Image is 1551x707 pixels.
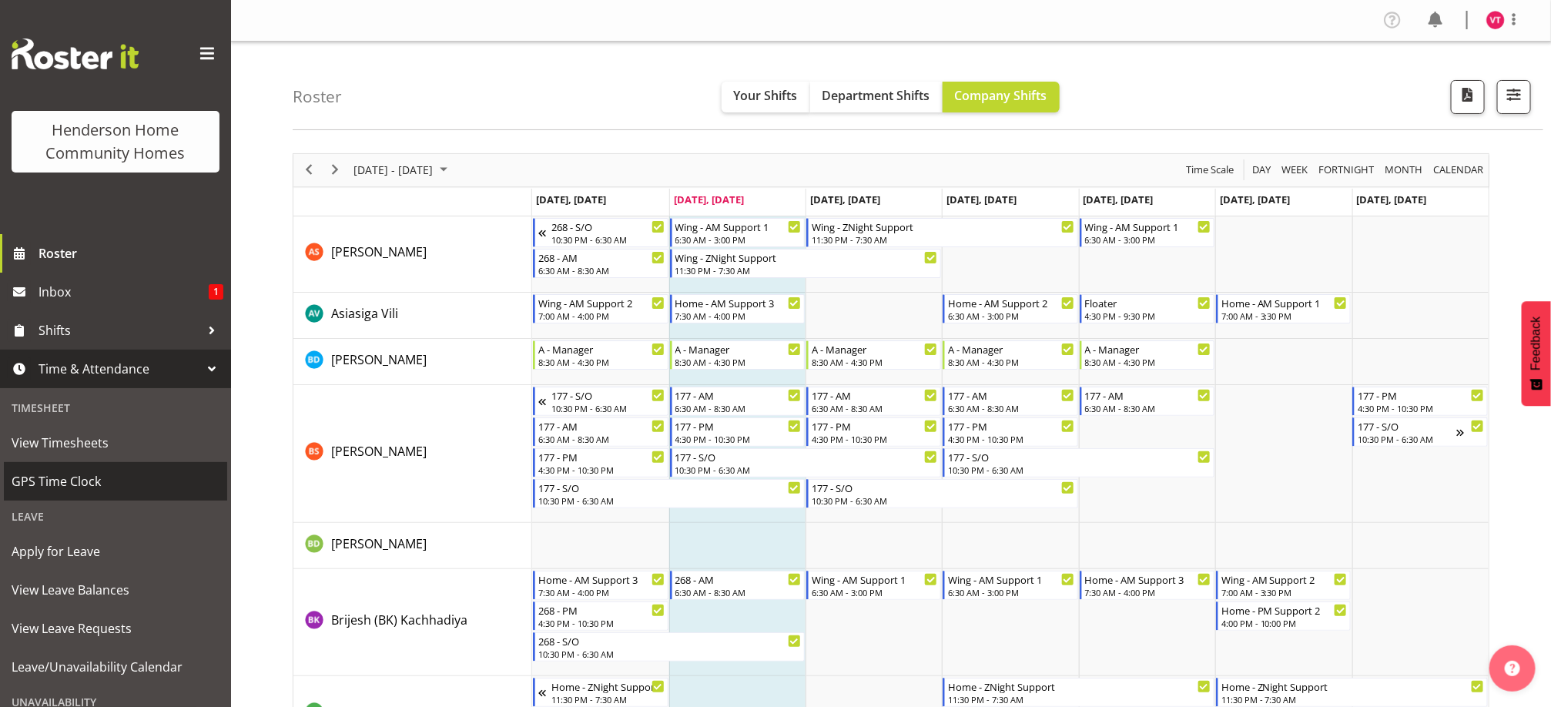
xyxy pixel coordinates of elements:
div: Brijesh (BK) Kachhadiya"s event - 268 - S/O Begin From Monday, August 25, 2025 at 10:30:00 PM GMT... [533,632,805,662]
div: 268 - S/O [551,219,664,234]
button: Timeline Month [1382,160,1425,179]
span: Apply for Leave [12,540,219,563]
div: Billie Sothern"s event - 177 - AM Begin From Friday, August 29, 2025 at 6:30:00 AM GMT+12:00 Ends... [1080,387,1214,416]
span: Time Scale [1184,160,1235,179]
div: Arshdeep Singh"s event - Wing - AM Support 1 Begin From Tuesday, August 26, 2025 at 6:30:00 AM GM... [670,218,805,247]
div: Billie Sothern"s event - 177 - PM Begin From Tuesday, August 26, 2025 at 4:30:00 PM GMT+12:00 End... [670,417,805,447]
div: Arshdeep Singh"s event - Wing - ZNight Support Begin From Tuesday, August 26, 2025 at 11:30:00 PM... [670,249,942,278]
div: 177 - S/O [1358,418,1456,434]
button: Company Shifts [943,82,1060,112]
div: Billie Sothern"s event - 177 - PM Begin From Monday, August 25, 2025 at 4:30:00 PM GMT+12:00 Ends... [533,448,668,477]
button: Feedback - Show survey [1522,301,1551,406]
button: Department Shifts [810,82,943,112]
span: Fortnight [1317,160,1375,179]
div: Wing - ZNight Support [675,250,938,265]
a: [PERSON_NAME] [331,350,427,369]
img: help-xxl-2.png [1505,661,1520,676]
div: 4:30 PM - 10:30 PM [675,433,801,445]
div: Brijesh (BK) Kachhadiya"s event - Home - AM Support 3 Begin From Monday, August 25, 2025 at 7:30:... [533,571,668,600]
div: 268 - AM [538,250,664,265]
div: Arshdeep Singh"s event - Wing - ZNight Support Begin From Wednesday, August 27, 2025 at 11:30:00 ... [806,218,1078,247]
a: Brijesh (BK) Kachhadiya [331,611,467,629]
button: Timeline Day [1250,160,1274,179]
td: Arshdeep Singh resource [293,216,532,293]
div: Brijesh (BK) Kachhadiya"s event - Wing - AM Support 1 Begin From Thursday, August 28, 2025 at 6:3... [943,571,1077,600]
div: 8:30 AM - 4:30 PM [538,356,664,368]
span: Month [1383,160,1424,179]
div: Brijesh (BK) Kachhadiya"s event - Wing - AM Support 1 Begin From Wednesday, August 27, 2025 at 6:... [806,571,941,600]
div: 268 - AM [675,571,801,587]
div: Arshdeep Singh"s event - Wing - AM Support 1 Begin From Friday, August 29, 2025 at 6:30:00 AM GMT... [1080,218,1214,247]
div: Home - AM Support 1 [1221,295,1347,310]
div: 4:30 PM - 10:30 PM [538,464,664,476]
span: Shifts [39,319,200,342]
a: View Leave Requests [4,609,227,648]
span: [DATE], [DATE] [1084,193,1154,206]
div: 10:30 PM - 6:30 AM [551,402,664,414]
button: Timeline Week [1279,160,1311,179]
td: Billie Sothern resource [293,385,532,523]
div: Billie Sothern"s event - 177 - PM Begin From Wednesday, August 27, 2025 at 4:30:00 PM GMT+12:00 E... [806,417,941,447]
div: Billie Sothern"s event - 177 - AM Begin From Monday, August 25, 2025 at 6:30:00 AM GMT+12:00 Ends... [533,417,668,447]
div: 7:00 AM - 3:30 PM [1221,310,1347,322]
div: 11:30 PM - 7:30 AM [551,693,664,705]
div: 177 - AM [538,418,664,434]
div: 8:30 AM - 4:30 PM [948,356,1074,368]
div: Wing - AM Support 1 [948,571,1074,587]
a: View Timesheets [4,424,227,462]
div: 4:00 PM - 10:00 PM [1221,617,1347,629]
div: Billie Sothern"s event - 177 - PM Begin From Sunday, August 31, 2025 at 4:30:00 PM GMT+12:00 Ends... [1352,387,1487,416]
span: [DATE], [DATE] [1357,193,1427,206]
span: View Leave Balances [12,578,219,601]
a: Apply for Leave [4,532,227,571]
a: View Leave Balances [4,571,227,609]
div: 7:30 AM - 4:00 PM [675,310,801,322]
div: Wing - AM Support 2 [538,295,664,310]
div: Arshdeep Singh"s event - 268 - S/O Begin From Sunday, August 24, 2025 at 10:30:00 PM GMT+12:00 En... [533,218,668,247]
span: [DATE], [DATE] [810,193,880,206]
div: 6:30 AM - 8:30 AM [675,586,801,598]
div: 177 - S/O [538,480,801,495]
div: Billie Sothern"s event - 177 - S/O Begin From Sunday, August 24, 2025 at 10:30:00 PM GMT+12:00 En... [533,387,668,416]
div: Brijesh (BK) Kachhadiya"s event - 268 - PM Begin From Monday, August 25, 2025 at 4:30:00 PM GMT+1... [533,601,668,631]
button: Filter Shifts [1497,80,1531,114]
span: 1 [209,284,223,300]
span: Week [1280,160,1309,179]
td: Billie-Rose Dunlop resource [293,523,532,569]
div: A - Manager [538,341,664,357]
div: 6:30 AM - 3:00 PM [948,310,1074,322]
div: A - Manager [948,341,1074,357]
div: 11:30 PM - 7:30 AM [675,264,938,276]
div: Floater [1085,295,1211,310]
div: Barbara Dunlop"s event - A - Manager Begin From Tuesday, August 26, 2025 at 8:30:00 AM GMT+12:00 ... [670,340,805,370]
div: Barbara Dunlop"s event - A - Manager Begin From Wednesday, August 27, 2025 at 8:30:00 AM GMT+12:0... [806,340,941,370]
span: [DATE], [DATE] [946,193,1017,206]
div: 177 - PM [948,418,1074,434]
div: Asiasiga Vili"s event - Wing - AM Support 2 Begin From Monday, August 25, 2025 at 7:00:00 AM GMT+... [533,294,668,323]
span: Leave/Unavailability Calendar [12,655,219,679]
div: Home - AM Support 3 [1085,571,1211,587]
span: calendar [1432,160,1485,179]
div: Cheenee Vargas"s event - Home - ZNight Support Begin From Sunday, August 24, 2025 at 11:30:00 PM ... [533,678,668,707]
span: [PERSON_NAME] [331,243,427,260]
div: 6:30 AM - 8:30 AM [948,402,1074,414]
a: [PERSON_NAME] [331,442,427,461]
div: Billie Sothern"s event - 177 - S/O Begin From Tuesday, August 26, 2025 at 10:30:00 PM GMT+12:00 E... [670,448,942,477]
div: Home - PM Support 2 [1221,602,1347,618]
div: 8:30 AM - 4:30 PM [675,356,801,368]
button: Download a PDF of the roster according to the set date range. [1451,80,1485,114]
div: 268 - S/O [538,633,801,648]
div: 4:30 PM - 9:30 PM [1085,310,1211,322]
td: Barbara Dunlop resource [293,339,532,385]
div: next period [322,154,348,186]
img: Rosterit website logo [12,39,139,69]
img: vanessa-thornley8527.jpg [1486,11,1505,29]
div: Cheenee Vargas"s event - Home - ZNight Support Begin From Saturday, August 30, 2025 at 11:30:00 P... [1216,678,1488,707]
span: [PERSON_NAME] [331,351,427,368]
button: Month [1431,160,1486,179]
div: 177 - PM [675,418,801,434]
span: [DATE], [DATE] [1220,193,1290,206]
div: 177 - PM [812,418,937,434]
div: Barbara Dunlop"s event - A - Manager Begin From Thursday, August 28, 2025 at 8:30:00 AM GMT+12:00... [943,340,1077,370]
div: 268 - PM [538,602,664,618]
